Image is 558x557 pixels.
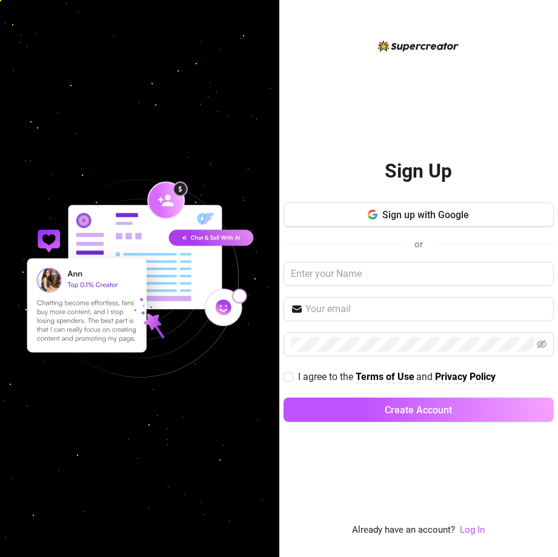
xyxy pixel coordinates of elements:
button: Sign up with Google [284,202,554,227]
span: I agree to the [298,371,356,382]
img: logo-BBDzfeDw.svg [378,41,459,52]
input: Enter your Name [284,262,554,286]
a: Terms of Use [356,371,414,384]
a: Privacy Policy [435,371,496,384]
span: Sign up with Google [382,209,469,221]
strong: Terms of Use [356,371,414,382]
input: Your email [305,302,546,316]
strong: Privacy Policy [435,371,496,382]
button: Create Account [284,398,554,422]
span: Already have an account? [352,523,455,538]
a: Log In [460,524,485,535]
a: Log In [460,523,485,538]
h2: Sign Up [385,159,452,184]
span: and [416,371,435,382]
span: or [414,239,423,250]
span: Create Account [385,404,452,416]
span: eye-invisible [537,339,546,349]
